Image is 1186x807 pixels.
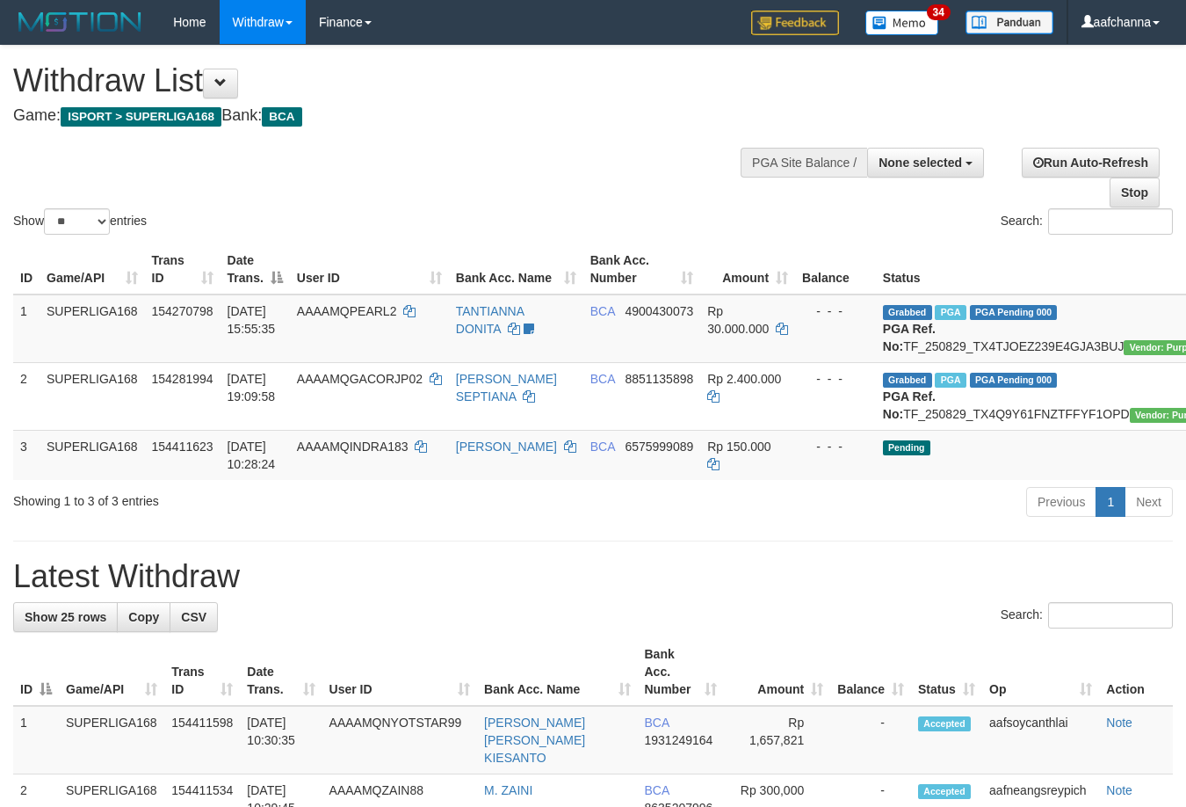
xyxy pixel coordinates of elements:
span: Accepted [918,784,971,799]
span: 154270798 [152,304,213,318]
span: [DATE] 19:09:58 [228,372,276,403]
a: Next [1125,487,1173,517]
a: M. ZAINI [484,783,532,797]
th: Bank Acc. Name: activate to sort column ascending [477,638,637,706]
th: Amount: activate to sort column ascending [700,244,795,294]
span: 154281994 [152,372,213,386]
span: Copy 1931249164 to clipboard [645,733,713,747]
span: Show 25 rows [25,610,106,624]
td: Rp 1,657,821 [724,706,830,774]
span: BCA [590,304,615,318]
th: Status: activate to sort column ascending [911,638,982,706]
span: PGA Pending [970,305,1058,320]
span: PGA Pending [970,373,1058,388]
span: None selected [879,156,962,170]
span: Grabbed [883,373,932,388]
a: Stop [1110,178,1160,207]
span: Copy 4900430073 to clipboard [625,304,693,318]
img: panduan.png [965,11,1053,34]
img: MOTION_logo.png [13,9,147,35]
span: Copy 6575999089 to clipboard [625,440,693,454]
span: Accepted [918,716,971,731]
td: SUPERLIGA168 [40,294,145,363]
span: Pending [883,440,930,455]
button: None selected [867,148,984,178]
span: Copy 8851135898 to clipboard [625,372,693,386]
span: Rp 2.400.000 [707,372,781,386]
th: User ID: activate to sort column ascending [290,244,449,294]
th: ID: activate to sort column descending [13,638,59,706]
b: PGA Ref. No: [883,322,936,353]
input: Search: [1048,602,1173,629]
span: BCA [645,783,669,797]
span: Rp 30.000.000 [707,304,769,336]
div: - - - [802,438,869,455]
label: Show entries [13,208,147,235]
span: BCA [645,716,669,730]
a: Copy [117,602,170,632]
b: PGA Ref. No: [883,389,936,421]
td: SUPERLIGA168 [40,430,145,480]
th: Balance [795,244,876,294]
span: Rp 150.000 [707,440,770,454]
th: Trans ID: activate to sort column ascending [164,638,240,706]
span: ISPORT > SUPERLIGA168 [61,107,221,127]
h1: Latest Withdraw [13,559,1173,594]
a: 1 [1096,487,1125,517]
span: BCA [262,107,301,127]
th: Date Trans.: activate to sort column ascending [240,638,322,706]
td: SUPERLIGA168 [40,362,145,430]
span: BCA [590,440,615,454]
span: Marked by aafmaleo [935,305,965,320]
a: Show 25 rows [13,602,118,632]
a: TANTIANNA DONITA [456,304,524,336]
td: - [830,706,911,774]
th: Date Trans.: activate to sort column descending [221,244,290,294]
h4: Game: Bank: [13,107,773,125]
th: Bank Acc. Number: activate to sort column ascending [638,638,725,706]
th: Balance: activate to sort column ascending [830,638,911,706]
span: Marked by aafnonsreyleab [935,373,965,388]
a: Note [1106,783,1132,797]
span: AAAAMQGACORJP02 [297,372,423,386]
span: [DATE] 10:28:24 [228,440,276,471]
td: aafsoycanthlai [982,706,1099,774]
div: Showing 1 to 3 of 3 entries [13,485,481,510]
span: CSV [181,610,206,624]
span: [DATE] 15:55:35 [228,304,276,336]
select: Showentries [44,208,110,235]
a: Previous [1026,487,1096,517]
span: AAAAMQINDRA183 [297,440,409,454]
span: BCA [590,372,615,386]
span: 34 [927,4,951,20]
input: Search: [1048,208,1173,235]
td: [DATE] 10:30:35 [240,706,322,774]
th: Bank Acc. Name: activate to sort column ascending [449,244,583,294]
label: Search: [1001,208,1173,235]
th: Action [1099,638,1173,706]
td: AAAAMQNYOTSTAR99 [322,706,477,774]
td: SUPERLIGA168 [59,706,164,774]
th: Op: activate to sort column ascending [982,638,1099,706]
td: 2 [13,362,40,430]
h1: Withdraw List [13,63,773,98]
th: Game/API: activate to sort column ascending [40,244,145,294]
td: 1 [13,294,40,363]
th: Bank Acc. Number: activate to sort column ascending [583,244,701,294]
th: Game/API: activate to sort column ascending [59,638,164,706]
a: [PERSON_NAME] SEPTIANA [456,372,557,403]
td: 154411598 [164,706,240,774]
th: Amount: activate to sort column ascending [724,638,830,706]
span: Copy [128,610,159,624]
a: [PERSON_NAME] [456,440,557,454]
th: Trans ID: activate to sort column ascending [145,244,221,294]
td: 1 [13,706,59,774]
span: Grabbed [883,305,932,320]
div: - - - [802,370,869,388]
img: Button%20Memo.svg [865,11,939,35]
label: Search: [1001,602,1173,629]
span: 154411623 [152,440,213,454]
a: CSV [170,602,218,632]
div: - - - [802,302,869,320]
a: [PERSON_NAME] [PERSON_NAME] KIESANTO [484,716,585,765]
